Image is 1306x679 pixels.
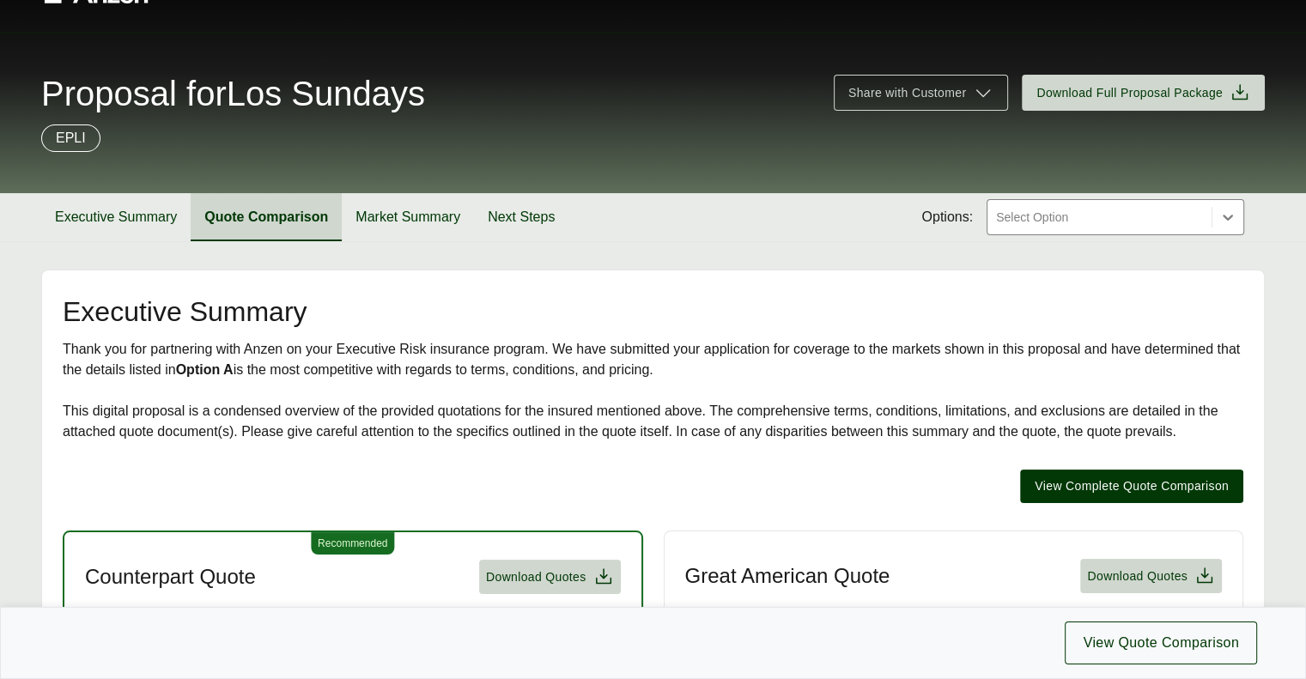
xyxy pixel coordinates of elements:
h3: Counterpart Quote [85,564,256,590]
button: Executive Summary [41,193,191,241]
span: Download Full Proposal Package [1036,84,1223,102]
button: Share with Customer [834,75,1008,111]
h2: Executive Summary [63,298,1243,325]
strong: Option A [176,362,234,377]
button: View Quote Comparison [1065,621,1257,664]
button: View Complete Quote Comparison [1020,470,1243,503]
span: View Quote Comparison [1083,633,1239,653]
button: Download Quotes [479,560,621,594]
span: Share with Customer [848,84,966,102]
span: Download Quotes [486,568,586,586]
button: Market Summary [342,193,474,241]
p: EPLI [56,128,86,149]
button: Next Steps [474,193,568,241]
button: Quote Comparison [191,193,342,241]
span: Proposal for Los Sundays [41,76,425,111]
div: Thank you for partnering with Anzen on your Executive Risk insurance program. We have submitted y... [63,339,1243,442]
span: View Complete Quote Comparison [1035,477,1229,495]
h3: Great American Quote [685,563,890,589]
span: Options: [921,207,973,227]
button: Download Full Proposal Package [1022,75,1265,111]
button: Download Quotes [1080,559,1222,593]
span: Download Quotes [1087,567,1188,585]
